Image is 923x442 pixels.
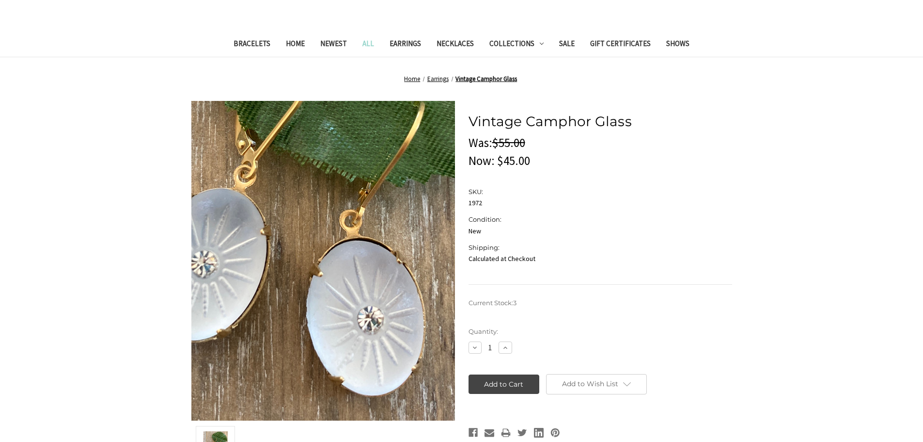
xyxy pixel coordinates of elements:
dt: Shipping: [469,243,730,253]
a: Home [278,33,313,57]
nav: Breadcrumb [191,74,732,84]
span: Add to Wish List [562,379,618,388]
dd: Calculated at Checkout [469,254,732,264]
a: Newest [313,33,355,57]
dd: New [469,226,732,236]
span: $55.00 [492,135,525,150]
dt: SKU: [469,187,730,197]
span: Now: [469,153,495,168]
dt: Condition: [469,215,730,225]
a: Necklaces [429,33,482,57]
label: Quantity: [469,327,732,337]
label: Current Stock: [469,298,732,308]
span: 3 [513,299,516,307]
a: Bracelets [226,33,278,57]
a: Home [404,75,420,83]
a: Gift Certificates [582,33,658,57]
a: All [355,33,382,57]
dd: 1972 [469,198,732,208]
a: Earrings [427,75,449,83]
a: Collections [482,33,551,57]
input: Add to Cart [469,375,540,394]
a: Shows [658,33,697,57]
div: Was: [469,134,732,152]
a: Earrings [382,33,429,57]
h1: Vintage Camphor Glass [469,111,732,131]
span: $45.00 [497,153,530,168]
a: Add to Wish List [546,374,647,394]
a: Vintage Camphor Glass [455,75,517,83]
a: Sale [551,33,582,57]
